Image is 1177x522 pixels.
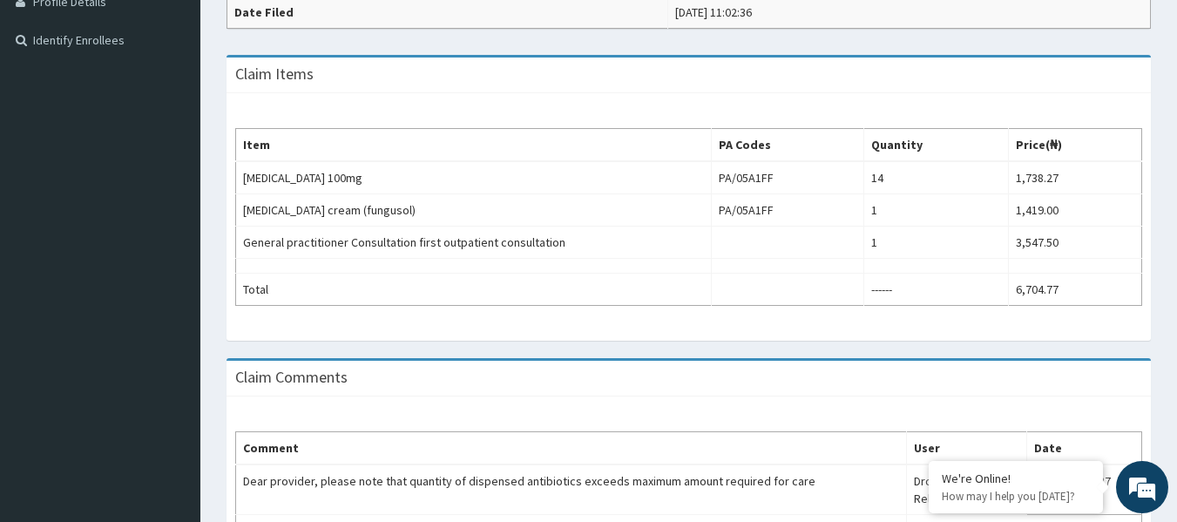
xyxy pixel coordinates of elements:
td: [MEDICAL_DATA] 100mg [236,161,712,194]
td: 3,547.50 [1009,227,1142,259]
td: General practitioner Consultation first outpatient consultation [236,227,712,259]
td: Dear provider, please note that quantity of dispensed antibiotics exceeds maximum amount required... [236,464,907,515]
td: PA/05A1FF [712,161,864,194]
td: 14 [863,161,1008,194]
th: Date [1026,432,1141,465]
th: Quantity [863,129,1008,162]
td: 6,704.77 [1009,274,1142,306]
td: Total [236,274,712,306]
td: 1,738.27 [1009,161,1142,194]
p: How may I help you today? [942,489,1090,504]
th: Comment [236,432,907,465]
h3: Claim Comments [235,369,348,385]
td: 1 [863,194,1008,227]
td: PA/05A1FF [712,194,864,227]
th: PA Codes [712,129,864,162]
td: Drools RelianceHMO [906,464,1026,515]
td: ------ [863,274,1008,306]
h3: Claim Items [235,66,314,82]
th: Item [236,129,712,162]
th: User [906,432,1026,465]
div: [DATE] 11:02:36 [675,3,752,21]
td: 1,419.00 [1009,194,1142,227]
th: Price(₦) [1009,129,1142,162]
td: 1 [863,227,1008,259]
div: We're Online! [942,471,1090,486]
td: [MEDICAL_DATA] cream (fungusol) [236,194,712,227]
